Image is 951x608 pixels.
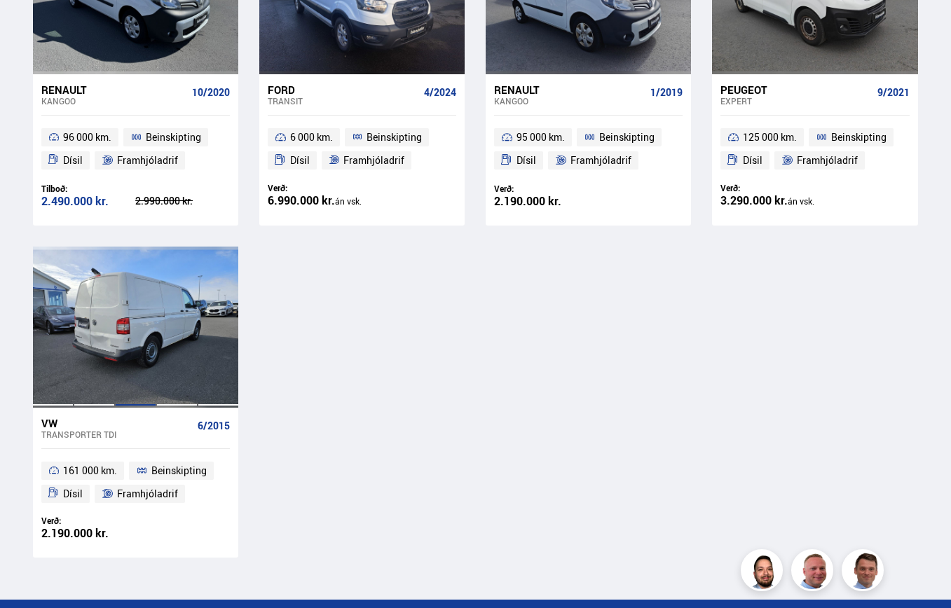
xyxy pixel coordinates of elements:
[424,87,456,98] span: 4/2024
[63,462,117,479] span: 161 000 km.
[41,195,136,207] div: 2.490.000 kr.
[335,195,362,207] span: án vsk.
[570,152,631,169] span: Framhjóladrif
[516,129,565,146] span: 95 000 km.
[367,129,422,146] span: Beinskipting
[33,74,238,226] a: Renault Kangoo 10/2020 96 000 km. Beinskipting Dísil Framhjóladrif Tilboð: 2.490.000 kr. 2.990.00...
[743,129,797,146] span: 125 000 km.
[198,420,230,431] span: 6/2015
[831,129,887,146] span: Beinskipting
[135,196,230,206] div: 2.990.000 kr.
[268,183,371,193] div: Verð:
[599,129,655,146] span: Beinskipting
[41,527,136,539] div: 2.190.000 kr.
[486,74,691,226] a: Renault Kangoo 1/2019 95 000 km. Beinskipting Dísil Framhjóladrif Verð: 2.190.000 kr.
[720,195,823,207] div: 3.290.000 kr.
[63,152,83,169] span: Dísil
[63,485,83,502] span: Dísil
[117,485,178,502] span: Framhjóladrif
[516,152,536,169] span: Dísil
[41,96,186,106] div: Kangoo
[720,96,871,106] div: Expert
[41,429,192,439] div: Transporter TDI
[259,74,465,226] a: Ford Transit 4/2024 6 000 km. Beinskipting Dísil Framhjóladrif Verð: 6.990.000 kr.án vsk.
[268,195,371,207] div: 6.990.000 kr.
[788,195,814,207] span: án vsk.
[290,152,310,169] span: Dísil
[290,129,333,146] span: 6 000 km.
[41,417,192,429] div: VW
[41,184,136,194] div: Tilboð:
[117,152,178,169] span: Framhjóladrif
[793,551,835,593] img: siFngHWaQ9KaOqBr.png
[712,74,917,226] a: Peugeot Expert 9/2021 125 000 km. Beinskipting Dísil Framhjóladrif Verð: 3.290.000 kr.án vsk.
[11,6,53,48] button: Opna LiveChat spjallviðmót
[797,152,858,169] span: Framhjóladrif
[268,83,418,96] div: Ford
[494,96,645,106] div: Kangoo
[268,96,418,106] div: Transit
[743,551,785,593] img: nhp88E3Fdnt1Opn2.png
[844,551,886,593] img: FbJEzSuNWCJXmdc-.webp
[151,462,207,479] span: Beinskipting
[343,152,404,169] span: Framhjóladrif
[146,129,201,146] span: Beinskipting
[494,195,589,207] div: 2.190.000 kr.
[494,83,645,96] div: Renault
[720,83,871,96] div: Peugeot
[650,87,683,98] span: 1/2019
[41,516,136,526] div: Verð:
[720,183,823,193] div: Verð:
[33,408,238,558] a: VW Transporter TDI 6/2015 161 000 km. Beinskipting Dísil Framhjóladrif Verð: 2.190.000 kr.
[63,129,111,146] span: 96 000 km.
[192,87,230,98] span: 10/2020
[41,83,186,96] div: Renault
[743,152,762,169] span: Dísil
[877,87,910,98] span: 9/2021
[494,184,589,194] div: Verð:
